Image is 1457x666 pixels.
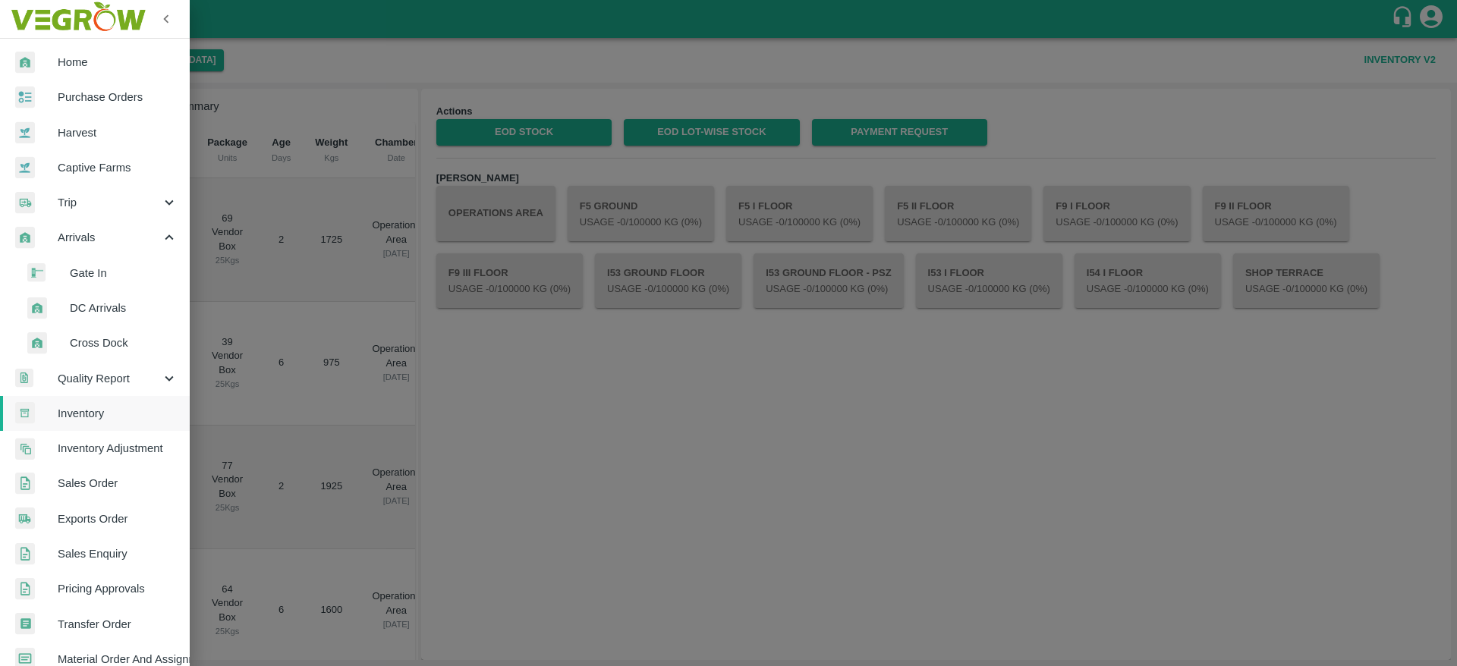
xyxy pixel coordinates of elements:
[15,227,35,249] img: whArrival
[15,192,35,214] img: delivery
[58,475,178,492] span: Sales Order
[58,545,178,562] span: Sales Enquiry
[15,121,35,144] img: harvest
[70,265,178,281] span: Gate In
[27,263,46,282] img: gatein
[15,156,35,179] img: harvest
[58,510,178,527] span: Exports Order
[58,616,178,633] span: Transfer Order
[27,332,47,354] img: whArrival
[58,580,178,597] span: Pricing Approvals
[12,256,190,291] a: gateinGate In
[70,335,178,351] span: Cross Dock
[15,543,35,565] img: sales
[15,473,35,495] img: sales
[15,613,35,635] img: whTransfer
[58,124,178,141] span: Harvest
[15,86,35,108] img: reciept
[58,194,161,211] span: Trip
[12,325,190,360] a: whArrivalCross Dock
[58,159,178,176] span: Captive Farms
[70,300,178,316] span: DC Arrivals
[15,402,35,424] img: whInventory
[15,507,35,529] img: shipments
[15,52,35,74] img: whArrival
[58,54,178,71] span: Home
[58,89,178,105] span: Purchase Orders
[27,297,47,319] img: whArrival
[58,440,178,457] span: Inventory Adjustment
[58,370,161,387] span: Quality Report
[12,291,190,325] a: whArrivalDC Arrivals
[58,405,178,422] span: Inventory
[15,369,33,388] img: qualityReport
[58,229,161,246] span: Arrivals
[15,578,35,600] img: sales
[15,438,35,460] img: inventory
